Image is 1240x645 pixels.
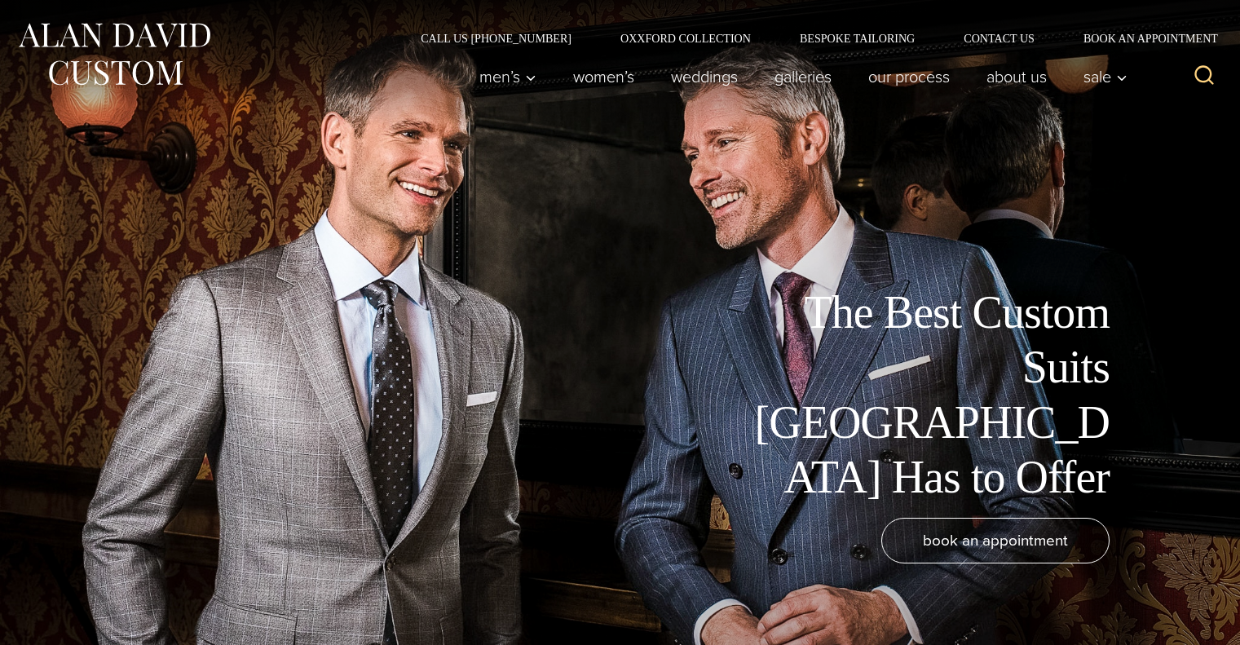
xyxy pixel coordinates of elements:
h1: The Best Custom Suits [GEOGRAPHIC_DATA] Has to Offer [743,285,1110,505]
a: Women’s [555,60,653,93]
a: weddings [653,60,757,93]
a: Book an Appointment [1059,33,1224,44]
a: book an appointment [881,518,1110,563]
a: Contact Us [939,33,1059,44]
a: Our Process [850,60,969,93]
a: Call Us [PHONE_NUMBER] [396,33,596,44]
nav: Primary Navigation [461,60,1136,93]
a: Bespoke Tailoring [775,33,939,44]
span: Sale [1083,68,1127,85]
span: Men’s [479,68,536,85]
a: Galleries [757,60,850,93]
img: Alan David Custom [16,18,212,91]
a: Oxxford Collection [596,33,775,44]
nav: Secondary Navigation [396,33,1224,44]
a: About Us [969,60,1066,93]
span: book an appointment [923,528,1068,552]
button: View Search Form [1185,57,1224,96]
